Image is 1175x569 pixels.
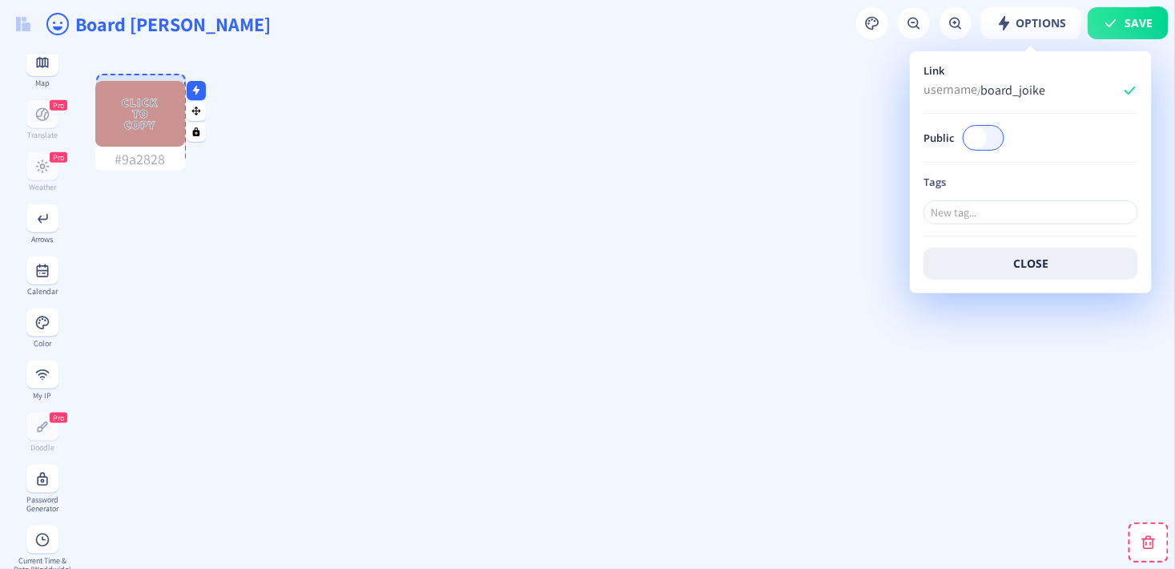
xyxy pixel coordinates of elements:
p: #9a2828 [95,151,185,176]
div: Arrows [13,235,71,244]
span: Click to copy [118,97,163,131]
span: Pro [53,413,64,423]
div: Map [13,79,71,87]
span: Pro [53,152,64,163]
button: Options [981,7,1081,39]
div: Calendar [13,287,71,296]
div: Password Generator [13,495,71,513]
div: Color [13,339,71,348]
input: e.g. 'my_tasks' [980,78,1123,102]
span: username/ [924,82,982,99]
button: Save [1088,7,1169,39]
button: close [924,248,1138,280]
input: New tag... [924,200,1138,224]
div: My IP [13,391,71,400]
span: Pro [53,100,64,111]
div: Link [924,65,1138,77]
mat-chip-list: Board Tags [924,197,1138,228]
ion-icon: happy outline [45,11,70,37]
p: Tags [924,174,1138,190]
span: Options [996,17,1066,30]
img: logo.svg [16,17,30,31]
span: Public [924,128,963,147]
